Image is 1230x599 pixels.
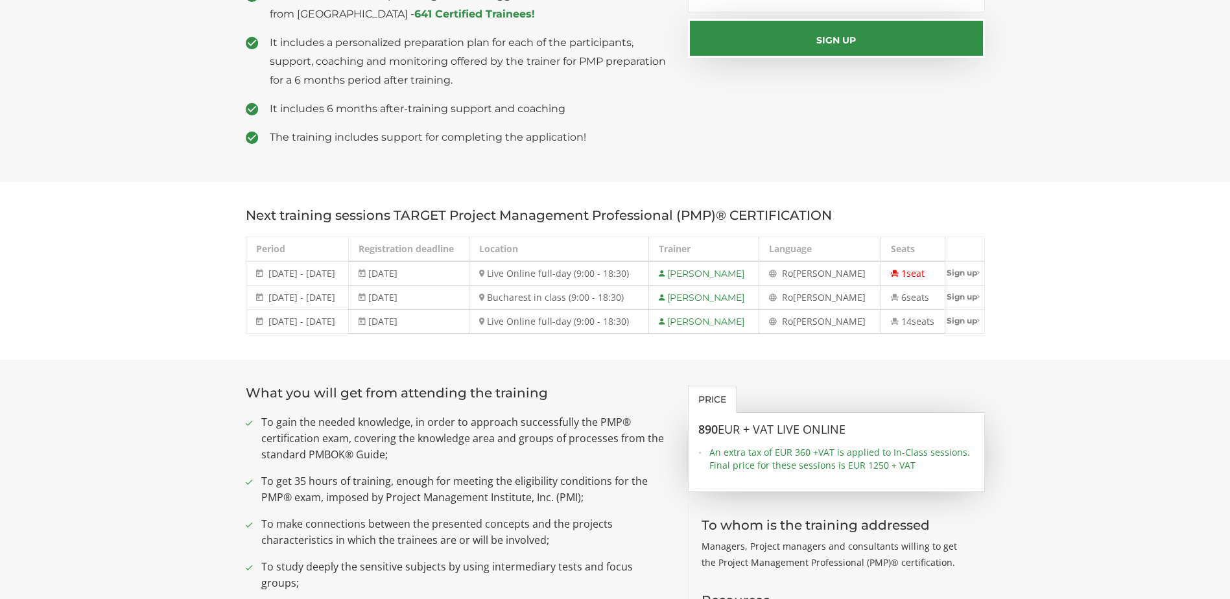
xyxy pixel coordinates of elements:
span: [DATE] - [DATE] [268,291,335,303]
span: [PERSON_NAME] [793,315,866,327]
span: To gain the needed knowledge, in order to approach successfully the PMP® certification exam, cove... [261,414,669,463]
td: [DATE] [349,286,469,310]
td: 6 [881,286,945,310]
td: [DATE] [349,261,469,286]
span: EUR + VAT LIVE ONLINE [718,421,846,437]
a: Price [688,386,737,413]
a: 641 Certified Trainees! [414,8,535,20]
a: Sign up [945,286,984,307]
span: Ro [782,267,793,279]
h3: To whom is the training addressed [702,518,972,532]
p: Managers, Project managers and consultants willing to get the Project Management Professional (PM... [702,538,972,570]
td: [PERSON_NAME] [649,261,759,286]
span: seat [906,267,925,279]
button: Sign up [688,19,985,58]
span: seats [912,315,934,327]
h3: 890 [698,423,975,436]
th: Registration deadline [349,237,469,262]
span: An extra tax of EUR 360 +VAT is applied to In-Class sessions. Final price for these sessions is E... [709,446,975,472]
td: [PERSON_NAME] [649,286,759,310]
span: seats [906,291,929,303]
a: Sign up [945,262,984,283]
td: 1 [881,261,945,286]
span: It includes a personalized preparation plan for each of the participants, support, coaching and m... [270,33,669,89]
a: Sign up [945,310,984,331]
span: [DATE] - [DATE] [268,315,335,327]
span: [DATE] - [DATE] [268,267,335,279]
span: [PERSON_NAME] [793,291,866,303]
span: It includes 6 months after-training support and coaching [270,99,669,118]
h3: What you will get from attending the training [246,386,669,400]
th: Period [246,237,349,262]
span: To get 35 hours of training, enough for meeting the eligibility conditions for the PMP® exam, imp... [261,473,669,506]
td: Live Online full-day (9:00 - 18:30) [469,261,649,286]
th: Language [759,237,881,262]
th: Location [469,237,649,262]
span: To study deeply the sensitive subjects by using intermediary tests and focus groups; [261,559,669,591]
span: The training includes support for completing the application! [270,128,669,147]
span: Ro [782,291,793,303]
td: 14 [881,310,945,334]
span: Ro [782,315,793,327]
h3: Next training sessions TARGET Project Management Professional (PMP)® CERTIFICATION [246,208,985,222]
td: Live Online full-day (9:00 - 18:30) [469,310,649,334]
th: Trainer [649,237,759,262]
td: [PERSON_NAME] [649,310,759,334]
td: [DATE] [349,310,469,334]
span: To make connections between the presented concepts and the projects characteristics in which the ... [261,516,669,548]
td: Bucharest in class (9:00 - 18:30) [469,286,649,310]
span: [PERSON_NAME] [793,267,866,279]
th: Seats [881,237,945,262]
